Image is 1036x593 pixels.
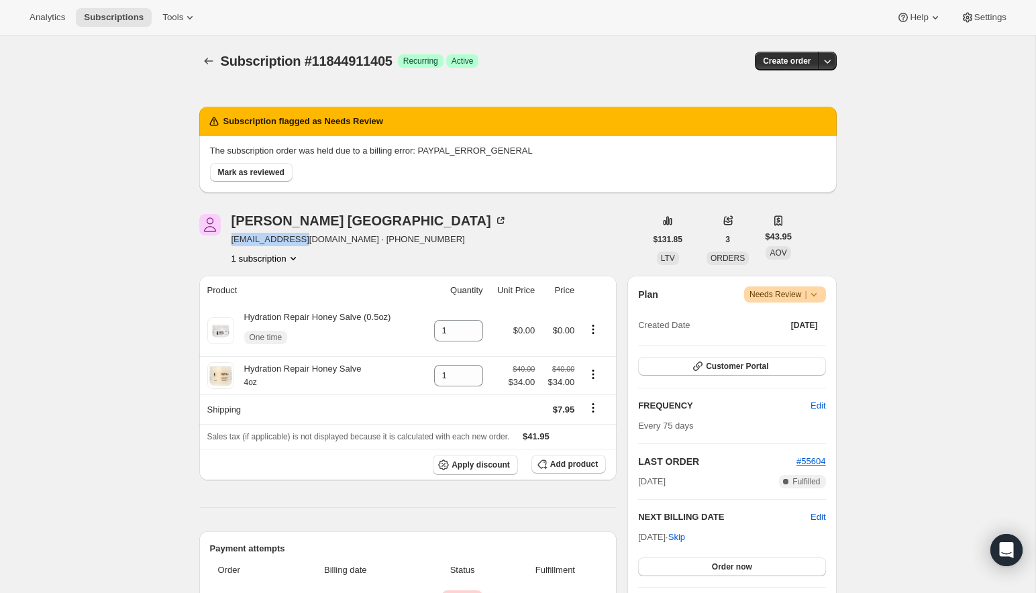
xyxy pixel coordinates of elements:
span: | [805,289,807,300]
span: Needs Review [749,288,821,301]
button: Subscriptions [199,52,218,70]
button: Product actions [582,367,604,382]
img: product img [207,362,234,389]
span: Create order [763,56,811,66]
th: Order [210,555,275,585]
button: Settings [953,8,1015,27]
img: product img [207,317,234,344]
span: Status [421,563,505,577]
th: Product [199,276,422,305]
button: Add product [531,455,606,474]
span: [DATE] [638,475,666,488]
span: $34.00 [543,376,574,389]
button: Skip [660,527,693,548]
span: ORDERS [711,254,745,263]
span: Billing date [278,563,413,577]
span: Help [910,12,928,23]
button: Order now [638,557,825,576]
h2: NEXT BILLING DATE [638,510,811,524]
span: Mark as reviewed [218,167,284,178]
span: Created Date [638,319,690,332]
span: Settings [974,12,1006,23]
span: Fulfilled [792,476,820,487]
span: Add product [550,459,598,470]
span: Analytics [30,12,65,23]
span: $0.00 [553,325,575,335]
button: #55604 [796,455,825,468]
button: $131.85 [645,230,690,249]
span: Active [452,56,474,66]
span: $131.85 [654,234,682,245]
span: Order now [712,561,752,572]
h2: Plan [638,288,658,301]
span: [EMAIL_ADDRESS][DOMAIN_NAME] · [PHONE_NUMBER] [231,233,507,246]
span: One time [250,332,282,343]
span: Edit [811,399,825,413]
div: Hydration Repair Honey Salve [234,362,362,389]
div: Open Intercom Messenger [990,534,1023,566]
div: [PERSON_NAME] [GEOGRAPHIC_DATA] [231,214,507,227]
small: $40.00 [513,365,535,373]
th: Unit Price [487,276,539,305]
span: $0.00 [513,325,535,335]
h2: Payment attempts [210,542,607,555]
span: $7.95 [553,405,575,415]
button: Mark as reviewed [210,163,293,182]
button: Tools [154,8,205,27]
span: [DATE] [791,320,818,331]
span: Fulfillment [513,563,599,577]
small: 4oz [244,378,257,387]
button: [DATE] [783,316,826,335]
button: Product actions [582,322,604,337]
span: Subscription #11844911405 [221,54,393,68]
h2: FREQUENCY [638,399,811,413]
div: Hydration Repair Honey Salve (0.5oz) [234,311,391,351]
span: LTV [661,254,675,263]
span: Apply discount [452,460,510,470]
button: 3 [717,230,738,249]
button: Edit [811,510,825,524]
button: Help [888,8,949,27]
button: Create order [755,52,819,70]
th: Price [539,276,578,305]
span: [DATE] · [638,532,685,542]
span: Subscriptions [84,12,144,23]
h2: LAST ORDER [638,455,796,468]
a: #55604 [796,456,825,466]
button: Apply discount [433,455,518,475]
span: Customer Portal [706,361,768,372]
span: Sales tax (if applicable) is not displayed because it is calculated with each new order. [207,432,510,441]
span: AOV [770,248,786,258]
span: Recurring [403,56,438,66]
button: Subscriptions [76,8,152,27]
span: Karla Bloise [199,214,221,235]
p: The subscription order was held due to a billing error: PAYPAL_ERROR_GENERAL [210,144,826,158]
span: $34.00 [509,376,535,389]
button: Analytics [21,8,73,27]
button: Shipping actions [582,400,604,415]
span: Tools [162,12,183,23]
span: 3 [725,234,730,245]
h2: Subscription flagged as Needs Review [223,115,383,128]
small: $40.00 [552,365,574,373]
button: Edit [802,395,833,417]
button: Customer Portal [638,357,825,376]
th: Shipping [199,394,422,424]
span: $41.95 [523,431,550,441]
span: Skip [668,531,685,544]
th: Quantity [422,276,487,305]
button: Product actions [231,252,300,265]
span: $43.95 [765,230,792,244]
span: Every 75 days [638,421,693,431]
